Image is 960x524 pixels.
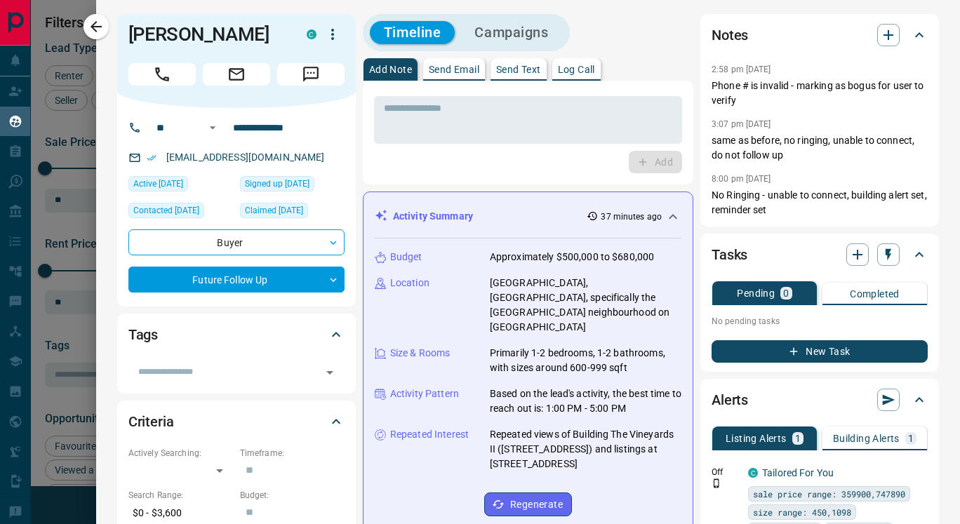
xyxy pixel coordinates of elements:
span: Signed up [DATE] [245,177,309,191]
h2: Criteria [128,410,174,433]
div: Buyer [128,229,345,255]
button: Campaigns [460,21,562,44]
span: sale price range: 359900,747890 [753,487,905,501]
span: Message [277,63,345,86]
div: Tue Sep 09 2025 [128,176,233,196]
div: Future Follow Up [128,267,345,293]
p: Repeated Interest [390,427,469,442]
svg: Email Verified [147,153,156,163]
button: Timeline [370,21,455,44]
div: Activity Summary37 minutes ago [375,203,681,229]
p: Size & Rooms [390,346,451,361]
h2: Alerts [712,389,748,411]
h1: [PERSON_NAME] [128,23,286,46]
p: 0 [783,288,789,298]
p: Approximately $500,000 to $680,000 [490,250,654,264]
a: Tailored For You [762,467,834,478]
span: Contacted [DATE] [133,203,199,217]
h2: Tasks [712,243,747,266]
div: Tue Jul 22 2025 [240,203,345,222]
p: Budget [390,250,422,264]
div: Tasks [712,238,928,271]
p: 3:07 pm [DATE] [712,119,771,129]
a: [EMAIL_ADDRESS][DOMAIN_NAME] [166,152,325,163]
span: Call [128,63,196,86]
h2: Notes [712,24,748,46]
p: Activity Summary [393,209,473,224]
p: Timeframe: [240,447,345,459]
p: Activity Pattern [390,387,459,401]
p: 37 minutes ago [601,210,662,223]
p: [GEOGRAPHIC_DATA], [GEOGRAPHIC_DATA], specifically the [GEOGRAPHIC_DATA] neighbourhood on [GEOGRA... [490,276,681,335]
h2: Tags [128,323,158,346]
div: Notes [712,18,928,52]
span: size range: 450,1098 [753,505,851,519]
p: 1 [908,434,914,443]
p: Send Email [429,65,479,74]
button: New Task [712,340,928,363]
div: Tue Jul 22 2025 [128,203,233,222]
p: Primarily 1-2 bedrooms, 1-2 bathrooms, with sizes around 600-999 sqft [490,346,681,375]
p: Send Text [496,65,541,74]
div: Mon Jul 01 2024 [240,176,345,196]
p: Search Range: [128,489,233,502]
p: same as before, no ringing, unable to connect, do not follow up [712,133,928,163]
p: Based on the lead's activity, the best time to reach out is: 1:00 PM - 5:00 PM [490,387,681,416]
p: Off [712,466,740,478]
p: Location [390,276,429,290]
button: Regenerate [484,492,572,516]
p: 2:58 pm [DATE] [712,65,771,74]
p: No pending tasks [712,311,928,332]
p: Add Note [369,65,412,74]
div: Alerts [712,383,928,417]
span: Active [DATE] [133,177,183,191]
span: Claimed [DATE] [245,203,303,217]
span: Email [203,63,270,86]
p: 1 [795,434,801,443]
p: No Ringing - unable to connect, building alert set, reminder set [712,188,928,217]
p: Phone # is invalid - marking as bogus for user to verify [712,79,928,108]
p: 8:00 pm [DATE] [712,174,771,184]
p: Log Call [558,65,595,74]
p: Actively Searching: [128,447,233,459]
button: Open [204,119,221,136]
p: Pending [737,288,775,298]
p: Completed [850,289,900,299]
p: Listing Alerts [726,434,787,443]
button: Open [320,363,340,382]
div: condos.ca [307,29,316,39]
p: Budget: [240,489,345,502]
div: Criteria [128,405,345,438]
p: Repeated views of Building The Vineyards II ([STREET_ADDRESS]) and listings at [STREET_ADDRESS] [490,427,681,471]
svg: Push Notification Only [712,478,721,488]
div: Tags [128,318,345,351]
div: condos.ca [748,468,758,478]
p: Building Alerts [833,434,900,443]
